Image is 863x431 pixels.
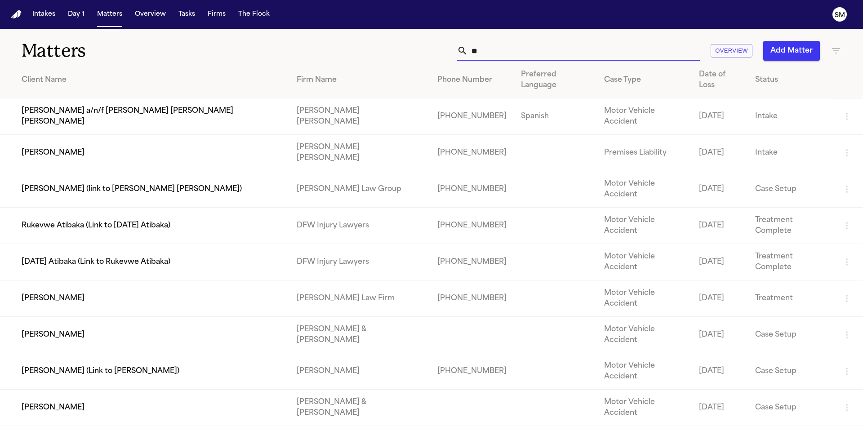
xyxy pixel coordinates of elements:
td: [PERSON_NAME] Law Firm [289,280,430,317]
td: Motor Vehicle Accident [597,317,692,353]
td: Case Setup [748,317,834,353]
img: Finch Logo [11,10,22,19]
button: The Flock [235,6,273,22]
td: DFW Injury Lawyers [289,208,430,244]
td: [PERSON_NAME] [PERSON_NAME] [289,98,430,135]
td: [PHONE_NUMBER] [430,171,514,208]
td: Treatment Complete [748,244,834,280]
td: Motor Vehicle Accident [597,353,692,390]
button: Add Matter [763,41,820,61]
td: [PHONE_NUMBER] [430,208,514,244]
td: Motor Vehicle Accident [597,171,692,208]
td: [DATE] [692,317,748,353]
div: Client Name [22,75,282,85]
td: [PHONE_NUMBER] [430,135,514,171]
div: Preferred Language [521,69,590,91]
td: [DATE] [692,98,748,135]
td: [DATE] [692,353,748,390]
td: [PERSON_NAME] & [PERSON_NAME] [289,317,430,353]
button: Intakes [29,6,59,22]
div: Phone Number [437,75,507,85]
td: [PHONE_NUMBER] [430,244,514,280]
div: Date of Loss [699,69,741,91]
td: Intake [748,135,834,171]
td: [PERSON_NAME] & [PERSON_NAME] [289,390,430,426]
td: [DATE] [692,280,748,317]
td: Case Setup [748,353,834,390]
td: [DATE] [692,244,748,280]
td: [PHONE_NUMBER] [430,280,514,317]
a: Home [11,10,22,19]
td: Intake [748,98,834,135]
td: Premises Liability [597,135,692,171]
td: Motor Vehicle Accident [597,280,692,317]
td: DFW Injury Lawyers [289,244,430,280]
td: [PHONE_NUMBER] [430,353,514,390]
button: Tasks [175,6,199,22]
div: Status [755,75,827,85]
div: Case Type [604,75,685,85]
td: [PERSON_NAME] Law Group [289,171,430,208]
td: [DATE] [692,171,748,208]
td: Treatment Complete [748,208,834,244]
td: [PERSON_NAME] [289,353,430,390]
td: Case Setup [748,390,834,426]
td: [DATE] [692,390,748,426]
td: [DATE] [692,135,748,171]
div: Firm Name [297,75,423,85]
button: Overview [131,6,169,22]
td: Motor Vehicle Accident [597,98,692,135]
button: Firms [204,6,229,22]
button: Matters [93,6,126,22]
button: Day 1 [64,6,88,22]
td: [DATE] [692,208,748,244]
td: Treatment [748,280,834,317]
td: [PHONE_NUMBER] [430,98,514,135]
td: [PERSON_NAME] [PERSON_NAME] [289,135,430,171]
button: Overview [711,44,752,58]
td: Motor Vehicle Accident [597,208,692,244]
td: Motor Vehicle Accident [597,244,692,280]
h1: Matters [22,40,260,62]
td: Motor Vehicle Accident [597,390,692,426]
td: Spanish [514,98,597,135]
td: Case Setup [748,171,834,208]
